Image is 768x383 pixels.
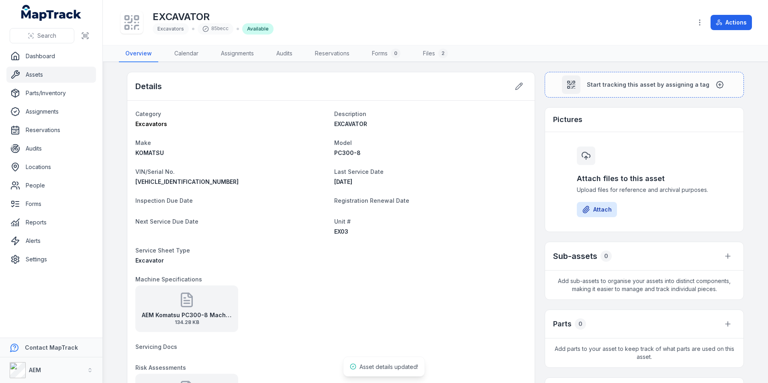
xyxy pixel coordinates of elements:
span: 134.28 KB [142,319,232,326]
a: Locations [6,159,96,175]
span: Add sub-assets to organise your assets into distinct components, making it easier to manage and t... [545,271,743,299]
a: Reservations [308,45,356,62]
strong: Contact MapTrack [25,344,78,351]
a: Assets [6,67,96,83]
span: Model [334,139,352,146]
span: Last Service Date [334,168,384,175]
strong: AEM [29,367,41,373]
span: Excavator [135,257,164,264]
h2: Details [135,81,162,92]
div: 0 [601,251,612,262]
a: Reports [6,214,96,230]
div: 2 [438,49,448,58]
a: Overview [119,45,158,62]
span: Description [334,110,366,117]
span: Service Sheet Type [135,247,190,254]
button: Attach [577,202,617,217]
span: Add parts to your asset to keep track of what parts are used on this asset. [545,338,743,367]
span: EXCAVATOR [334,120,367,127]
strong: AEM Komatsu PC300-8 Machine Specifications [142,311,232,319]
span: VIN/Serial No. [135,168,175,175]
span: KOMATSU [135,149,164,156]
span: Machine Specifications [135,276,202,283]
div: 85becc [198,23,233,35]
a: MapTrack [21,5,82,21]
a: Files2 [417,45,454,62]
div: Available [242,23,274,35]
a: Assignments [6,104,96,120]
span: Start tracking this asset by assigning a tag [587,81,709,89]
a: Forms [6,196,96,212]
span: PC300-8 [334,149,361,156]
button: Start tracking this asset by assigning a tag [545,72,744,98]
a: Dashboard [6,48,96,64]
a: Calendar [168,45,205,62]
a: Audits [6,141,96,157]
div: 0 [391,49,400,58]
span: Excavators [135,120,167,127]
span: Registration Renewal Date [334,197,409,204]
button: Search [10,28,74,43]
h3: Attach files to this asset [577,173,712,184]
span: Unit # [334,218,351,225]
span: [VEHICLE_IDENTIFICATION_NUMBER] [135,178,239,185]
a: Reservations [6,122,96,138]
span: Risk Assessments [135,364,186,371]
span: [DATE] [334,178,352,185]
a: Parts/Inventory [6,85,96,101]
span: Excavators [157,26,184,32]
a: Forms0 [366,45,407,62]
a: People [6,177,96,194]
span: Next Service Due Date [135,218,198,225]
div: 0 [575,318,586,330]
span: EX03 [334,228,348,235]
span: Asset details updated! [359,363,418,370]
a: Assignments [214,45,260,62]
button: Actions [711,15,752,30]
a: Settings [6,251,96,267]
span: Servicing Docs [135,343,177,350]
a: Audits [270,45,299,62]
span: Category [135,110,161,117]
h1: EXCAVATOR [153,10,274,23]
span: Search [37,32,56,40]
span: Inspection Due Date [135,197,193,204]
h2: Sub-assets [553,251,597,262]
span: Make [135,139,151,146]
span: Upload files for reference and archival purposes. [577,186,712,194]
h3: Pictures [553,114,582,125]
h3: Parts [553,318,572,330]
time: 22/07/2025, 12:00:00 am [334,178,352,185]
a: Alerts [6,233,96,249]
